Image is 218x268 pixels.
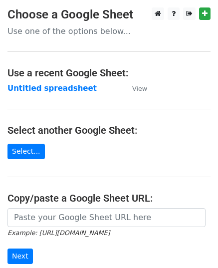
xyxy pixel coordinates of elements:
p: Use one of the options below... [7,26,211,36]
h4: Copy/paste a Google Sheet URL: [7,192,211,204]
h4: Select another Google Sheet: [7,124,211,136]
input: Next [7,249,33,264]
small: Example: [URL][DOMAIN_NAME] [7,229,110,237]
small: View [132,85,147,92]
input: Paste your Google Sheet URL here [7,208,206,227]
a: Select... [7,144,45,159]
h3: Choose a Google Sheet [7,7,211,22]
h4: Use a recent Google Sheet: [7,67,211,79]
a: Untitled spreadsheet [7,84,97,93]
a: View [122,84,147,93]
